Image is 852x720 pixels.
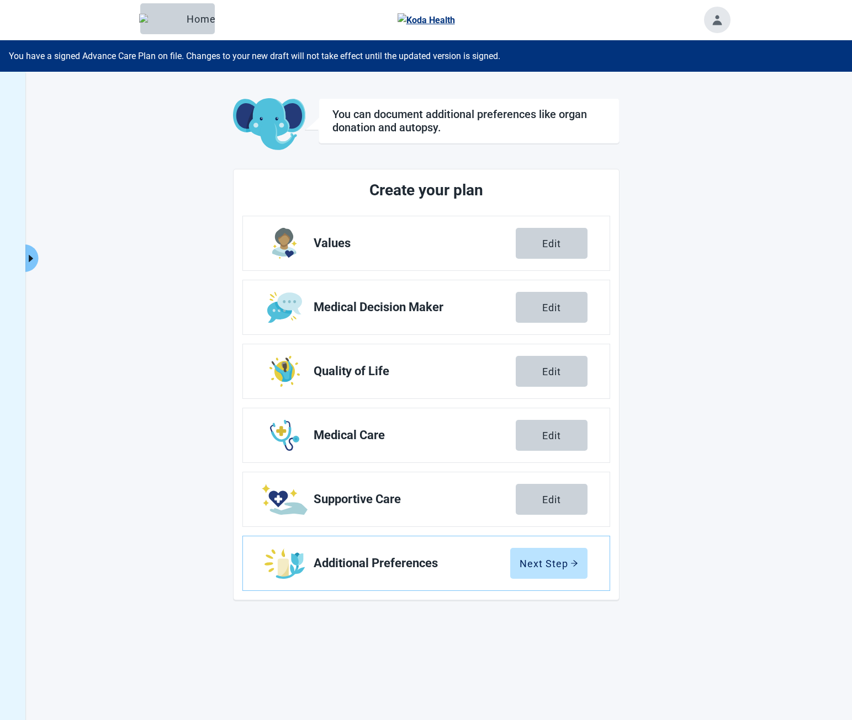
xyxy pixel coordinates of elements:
[243,408,610,462] a: Edit Medical Care section
[24,244,38,272] button: Expand menu
[243,216,610,270] a: Edit Values section
[542,494,561,505] div: Edit
[140,3,215,34] button: ElephantHome
[516,228,588,259] button: Edit
[243,280,610,334] a: Edit Medical Decision Maker section
[570,559,578,567] span: arrow-right
[284,178,569,202] h2: Create your plan
[25,253,36,264] span: caret-right
[542,430,561,441] div: Edit
[332,108,606,134] h1: You can document additional preferences like organ donation and autopsy.
[314,557,510,570] span: Additional Preferences
[520,558,578,569] div: Next Step
[542,302,561,313] div: Edit
[314,301,516,314] span: Medical Decision Maker
[516,420,588,451] button: Edit
[233,98,305,151] img: Koda Elephant
[123,98,730,600] main: Main content
[516,356,588,387] button: Edit
[516,484,588,515] button: Edit
[704,7,731,33] button: Toggle account menu
[243,536,610,590] a: Edit Additional Preferences section
[510,548,588,579] button: Next Steparrow-right
[516,292,588,323] button: Edit
[243,344,610,398] a: Edit Quality of Life section
[314,365,516,378] span: Quality of Life
[542,366,561,377] div: Edit
[314,493,516,506] span: Supportive Care
[149,13,206,24] div: Home
[314,237,516,250] span: Values
[314,429,516,442] span: Medical Care
[243,472,610,526] a: Edit Supportive Care section
[139,14,182,24] img: Elephant
[542,238,561,249] div: Edit
[398,13,455,27] img: Koda Health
